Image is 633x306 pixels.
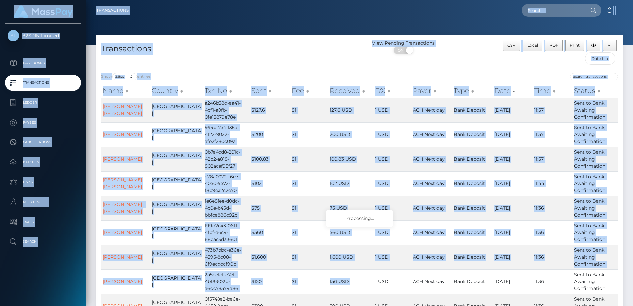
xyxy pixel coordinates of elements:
a: [PERSON_NAME] I [PERSON_NAME] [103,201,145,214]
span: ACH Next day [413,131,445,137]
td: Sent to Bank, Awaiting Confirmation [572,269,618,294]
td: [DATE] [493,122,532,147]
td: Sent to Bank, Awaiting Confirmation [572,220,618,245]
td: [GEOGRAPHIC_DATA] [150,245,203,269]
td: 11:57 [532,98,572,122]
td: 100.83 USD [328,147,373,171]
td: [GEOGRAPHIC_DATA] [150,98,203,122]
td: Bank Deposit [452,269,493,294]
td: $1,600 [250,245,290,269]
td: $200 [250,122,290,147]
button: PDF [545,40,563,51]
td: Bank Deposit [452,147,493,171]
td: 11:36 [532,269,572,294]
a: Search [5,233,81,250]
a: [PERSON_NAME] [103,229,142,235]
td: 1 USD [373,122,411,147]
td: $1 [290,245,328,269]
th: Sent: activate to sort column ascending [250,84,290,97]
a: Batches [5,154,81,171]
p: Links [8,177,78,187]
a: Transactions [96,3,129,17]
td: [GEOGRAPHIC_DATA] [150,269,203,294]
td: 564bf7e4-f35a-4122-9022-afe2f280c09a [203,122,250,147]
td: 560 USD [328,220,373,245]
a: User Profile [5,194,81,210]
span: CSV [507,43,516,48]
button: All [603,40,617,51]
a: [PERSON_NAME] [103,279,142,284]
a: [PERSON_NAME] [103,156,142,162]
input: Search transactions [570,73,618,80]
td: $150 [250,269,290,294]
td: Sent to Bank, Awaiting Confirmation [572,122,618,147]
th: Received: activate to sort column ascending [328,84,373,97]
td: [DATE] [493,171,532,196]
td: $1 [290,122,328,147]
span: ACH Next day [413,205,445,211]
td: 127.6 USD [328,98,373,122]
a: Payees [5,114,81,131]
td: $102 [250,171,290,196]
p: Payees [8,118,78,127]
td: 150 USD [328,269,373,294]
td: [GEOGRAPHIC_DATA] [150,147,203,171]
td: $100.83 [250,147,290,171]
td: Bank Deposit [452,98,493,122]
td: 11:36 [532,196,572,220]
th: Country: activate to sort column ascending [150,84,203,97]
td: Sent to Bank, Awaiting Confirmation [572,98,618,122]
th: Payer: activate to sort column ascending [411,84,452,97]
td: 1 USD [373,269,411,294]
td: $1 [290,196,328,220]
p: Dashboard [8,58,78,68]
span: ACH Next day [413,279,445,284]
span: B2SPIN Limited [5,33,81,39]
span: ACH Next day [413,180,445,186]
a: [PERSON_NAME] [PERSON_NAME] [103,177,142,190]
td: 199d2e43-06f1-4fbf-a6c9-68cac3d33601 [203,220,250,245]
td: [DATE] [493,269,532,294]
a: [PERSON_NAME] [PERSON_NAME] [103,103,142,116]
td: Sent to Bank, Awaiting Confirmation [572,171,618,196]
td: Bank Deposit [452,245,493,269]
a: Dashboard [5,55,81,71]
th: Fee: activate to sort column ascending [290,84,328,97]
a: Links [5,174,81,190]
td: 473b7bbc-e36e-4395-8c08-6f9ecdccf90b [203,245,250,269]
td: 1 USD [373,220,411,245]
td: 11:57 [532,122,572,147]
td: 2a5eefcf-e7ef-4bf8-802b-a6dc78579a86 [203,269,250,294]
input: Date filter [585,52,615,65]
button: Excel [523,40,542,51]
td: $1 [290,220,328,245]
a: [PERSON_NAME] [103,131,142,137]
td: 1 USD [373,98,411,122]
img: B2SPIN Limited [8,30,19,41]
td: Sent to Bank, Awaiting Confirmation [572,147,618,171]
a: Transactions [5,75,81,91]
span: Excel [527,43,538,48]
th: F/X: activate to sort column ascending [373,84,411,97]
td: 102 USD [328,171,373,196]
td: 1,600 USD [328,245,373,269]
td: 1 USD [373,147,411,171]
a: [PERSON_NAME] [103,254,142,260]
td: 200 USD [328,122,373,147]
span: ACH Next day [413,156,445,162]
p: Batches [8,157,78,167]
td: [DATE] [493,220,532,245]
td: [DATE] [493,98,532,122]
td: $1 [290,171,328,196]
th: Txn No: activate to sort column ascending [203,84,250,97]
td: 75 USD [328,196,373,220]
td: 1 USD [373,196,411,220]
p: Taxes [8,217,78,227]
td: 11:57 [532,147,572,171]
p: Search [8,237,78,247]
td: [DATE] [493,245,532,269]
td: 0b7a4cd8-201c-42b2-a818-802acef95f27 [203,147,250,171]
td: [DATE] [493,147,532,171]
td: Bank Deposit [452,122,493,147]
p: Ledger [8,98,78,108]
